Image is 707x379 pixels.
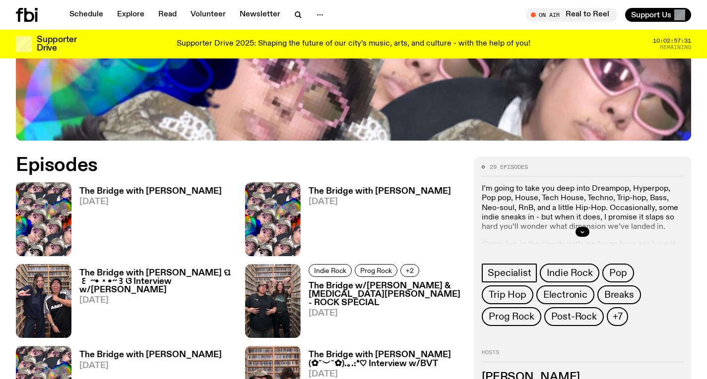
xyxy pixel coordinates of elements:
a: Trip Hop [482,285,533,304]
a: Pop [602,264,634,282]
a: The Bridge with [PERSON_NAME][DATE] [71,187,222,256]
span: Support Us [631,10,671,19]
span: Prog Rock [360,267,392,274]
a: Indie Rock [309,264,352,277]
span: Electronic [543,289,587,300]
a: Post-Rock [544,307,604,326]
button: +2 [400,264,419,277]
span: Prog Rock [489,311,534,322]
button: Support Us [625,8,691,22]
h3: The Bridge w/[PERSON_NAME] & [MEDICAL_DATA][PERSON_NAME] - ROCK SPECIAL [309,282,462,307]
p: I’m going to take you deep into Dreampop, Hyperpop, Pop pop, House, Tech House, Techno, Trip-hop,... [482,184,683,232]
a: Indie Rock [540,264,599,282]
a: Electronic [536,285,594,304]
h2: Hosts [482,350,683,362]
h3: The Bridge with [PERSON_NAME] ପ꒰ ˶• ༝ •˶꒱ଓ Interview w/[PERSON_NAME] [79,269,233,294]
span: [DATE] [309,198,451,206]
span: Trip Hop [489,289,526,300]
a: The Bridge with [PERSON_NAME] ପ꒰ ˶• ༝ •˶꒱ଓ Interview w/[PERSON_NAME][DATE] [71,269,233,338]
span: Pop [609,268,627,278]
a: Specialist [482,264,537,282]
span: Specialist [488,268,531,278]
a: The Bridge w/[PERSON_NAME] & [MEDICAL_DATA][PERSON_NAME] - ROCK SPECIAL[DATE] [301,282,462,338]
p: Supporter Drive 2025: Shaping the future of our city’s music, arts, and culture - with the help o... [177,40,530,49]
h3: The Bridge with [PERSON_NAME] (✿˘︶˘✿).｡.:*♡ Interview w/BVT [309,351,462,368]
span: Post-Rock [551,311,597,322]
span: [DATE] [309,309,462,318]
a: Explore [111,8,150,22]
a: The Bridge with [PERSON_NAME][DATE] [301,187,451,256]
span: +7 [613,311,623,322]
h2: Episodes [16,157,462,174]
span: [DATE] [79,362,222,370]
a: Prog Rock [482,307,541,326]
span: [DATE] [79,296,233,305]
a: Volunteer [185,8,232,22]
h3: The Bridge with [PERSON_NAME] [79,187,222,196]
span: 29 episodes [490,164,528,170]
span: Indie Rock [314,267,346,274]
a: Breaks [597,285,641,304]
a: Newsletter [234,8,286,22]
span: Remaining [660,45,691,50]
span: [DATE] [79,198,222,206]
span: +2 [406,267,414,274]
span: [DATE] [309,370,462,379]
button: On AirReal to Reel [526,8,617,22]
h3: The Bridge with [PERSON_NAME] [79,351,222,359]
span: Indie Rock [547,268,592,278]
h3: The Bridge with [PERSON_NAME] [309,187,451,196]
a: Prog Rock [355,264,397,277]
a: Read [152,8,183,22]
span: Breaks [604,289,634,300]
button: +7 [607,307,629,326]
a: Schedule [64,8,109,22]
h3: Supporter Drive [37,36,76,53]
span: 10:02:57:31 [653,38,691,44]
